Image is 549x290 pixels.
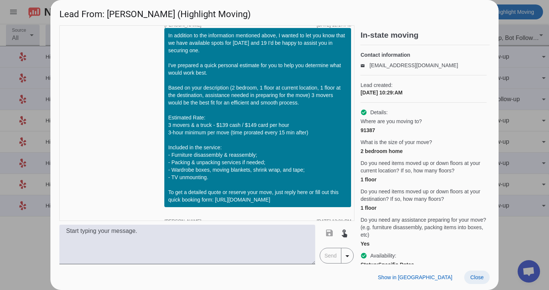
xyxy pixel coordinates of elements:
[360,262,378,268] strong: Status:
[360,51,487,59] h4: Contact information
[360,89,487,96] div: [DATE] 10:29:AM
[360,204,487,212] div: 1 floor
[360,176,487,183] div: 1 floor
[360,138,432,146] span: What is the size of your move?
[370,252,396,259] span: Availability:
[360,216,487,238] span: Do you need any assistance preparing for your move? (e.g. furniture disassembly, packing items in...
[360,159,487,174] span: Do you need items moved up or down floors at your current location? If so, how many floors?
[378,274,452,280] span: Show in [GEOGRAPHIC_DATA]
[470,274,484,280] span: Close
[164,219,201,224] span: [PERSON_NAME]
[168,32,347,203] div: In addition to the information mentioned above, I wanted to let you know that we have available s...
[340,228,349,237] mat-icon: touch_app
[360,63,369,67] mat-icon: email
[372,271,458,284] button: Show in [GEOGRAPHIC_DATA]
[360,127,487,134] div: 91387
[464,271,490,284] button: Close
[164,23,201,27] span: [PERSON_NAME]
[360,31,490,39] h2: In-state moving
[360,252,367,259] mat-icon: check_circle
[360,118,422,125] span: Where are you moving to?
[360,147,487,155] div: 2 bedroom home
[360,240,487,247] div: Yes
[360,81,487,89] span: Lead created:
[343,252,352,261] mat-icon: arrow_drop_down
[369,62,458,68] a: [EMAIL_ADDRESS][DOMAIN_NAME]
[360,188,487,203] span: Do you need items moved up or down floors at your destination? If so, how many floors?
[360,109,367,116] mat-icon: check_circle
[370,109,388,116] span: Details:
[360,261,487,268] div: Specific Dates
[317,219,351,224] div: [DATE] 12:21:PM
[317,23,351,27] div: [DATE] 12:17:PM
